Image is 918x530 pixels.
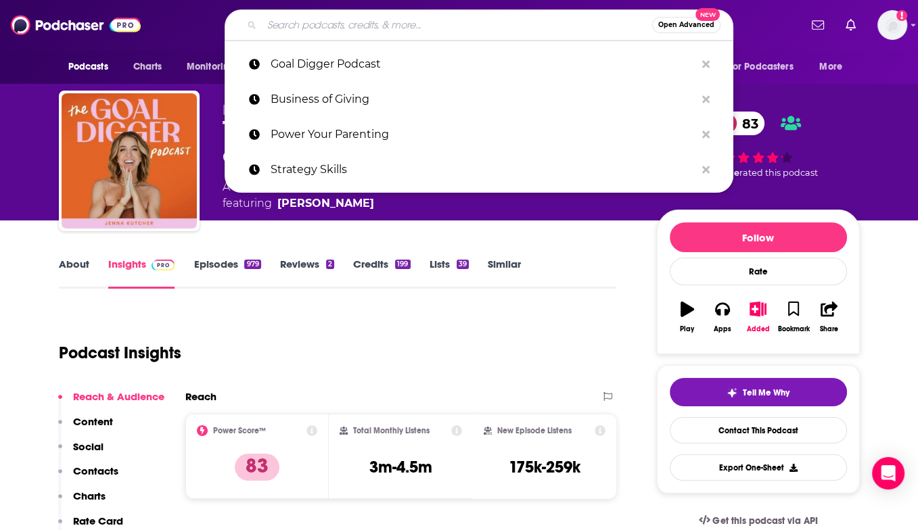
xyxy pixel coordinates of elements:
button: Export One-Sheet [670,454,847,481]
div: 979 [244,260,260,269]
button: Bookmark [776,293,811,341]
span: More [819,57,842,76]
span: rated this podcast [739,168,818,178]
p: Business of Giving [271,82,695,117]
a: InsightsPodchaser Pro [108,258,175,289]
img: User Profile [877,10,907,40]
button: Contacts [58,464,118,489]
h1: Podcast Insights [59,343,181,363]
a: Reviews2 [280,258,334,289]
button: Apps [705,293,740,341]
img: Podchaser - Follow, Share and Rate Podcasts [11,12,141,38]
p: Content [73,415,113,428]
span: Logged in as megcassidy [877,10,907,40]
button: tell me why sparkleTell Me Why [670,378,847,406]
a: Lists39 [430,258,469,289]
p: Goal Digger Podcast [271,47,695,82]
a: Show notifications dropdown [840,14,861,37]
button: open menu [720,54,813,80]
img: tell me why sparkle [727,387,737,398]
span: Open Advanced [658,22,714,28]
a: Show notifications dropdown [806,14,829,37]
div: Play [680,325,694,333]
button: Content [58,415,113,440]
img: Podchaser Pro [152,260,175,270]
svg: Add a profile image [896,10,907,21]
button: open menu [177,54,252,80]
div: A podcast [223,179,405,212]
div: 39 [457,260,469,269]
button: Social [58,440,104,465]
p: Contacts [73,464,118,477]
button: Play [670,293,705,341]
a: Jenna Kutcher [277,195,374,212]
div: Open Intercom Messenger [872,457,904,489]
span: New [695,8,720,21]
span: Podcasts [68,57,108,76]
p: Social [73,440,104,453]
button: open menu [810,54,859,80]
button: Show profile menu [877,10,907,40]
button: Charts [58,489,106,514]
span: Charts [133,57,162,76]
div: Rate [670,258,847,285]
span: and [282,180,303,193]
button: Share [811,293,846,341]
span: featuring [223,195,405,212]
a: Marketing [303,180,361,193]
p: Rate Card [73,514,123,527]
img: The Goal Digger Podcast | Top Business and Marketing Podcast for Creatives, Entrepreneurs, and Wo... [62,93,197,228]
a: Episodes979 [193,258,260,289]
a: Charts [124,54,170,80]
a: Business of Giving [225,82,733,117]
a: Goal Digger Podcast [225,47,733,82]
span: 83 [729,112,765,135]
input: Search podcasts, credits, & more... [262,14,652,36]
a: About [59,258,89,289]
p: Reach & Audience [73,390,164,403]
h2: Total Monthly Listens [353,426,430,435]
div: Apps [714,325,731,333]
a: Credits199 [353,258,410,289]
div: Bookmark [777,325,809,333]
a: Strategy Skills [225,152,733,187]
h2: New Episode Listens [497,426,572,435]
button: Reach & Audience [58,390,164,415]
div: Search podcasts, credits, & more... [225,9,733,41]
p: Power Your Parenting [271,117,695,152]
p: 83 [235,454,279,481]
button: Open AdvancedNew [652,17,720,33]
h2: Power Score™ [213,426,266,435]
span: [PERSON_NAME] [223,103,319,116]
a: Contact This Podcast [670,417,847,443]
span: For Podcasters [729,57,794,76]
div: 83 5 peoplerated this podcast [657,103,860,187]
p: Strategy Skills [271,152,695,187]
a: 83 [715,112,765,135]
button: Added [740,293,775,341]
h2: Reach [185,390,216,403]
button: open menu [59,54,126,80]
span: Get this podcast via API [712,515,817,527]
span: Monitoring [187,57,235,76]
button: Follow [670,222,847,252]
a: Business [233,180,282,193]
div: Added [747,325,770,333]
div: Share [820,325,838,333]
div: 199 [395,260,410,269]
a: Power Your Parenting [225,117,733,152]
div: 2 [326,260,334,269]
a: Similar [488,258,521,289]
h3: 175k-259k [509,457,580,477]
span: Tell Me Why [743,387,789,398]
h3: 3m-4.5m [369,457,432,477]
p: Charts [73,489,106,502]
